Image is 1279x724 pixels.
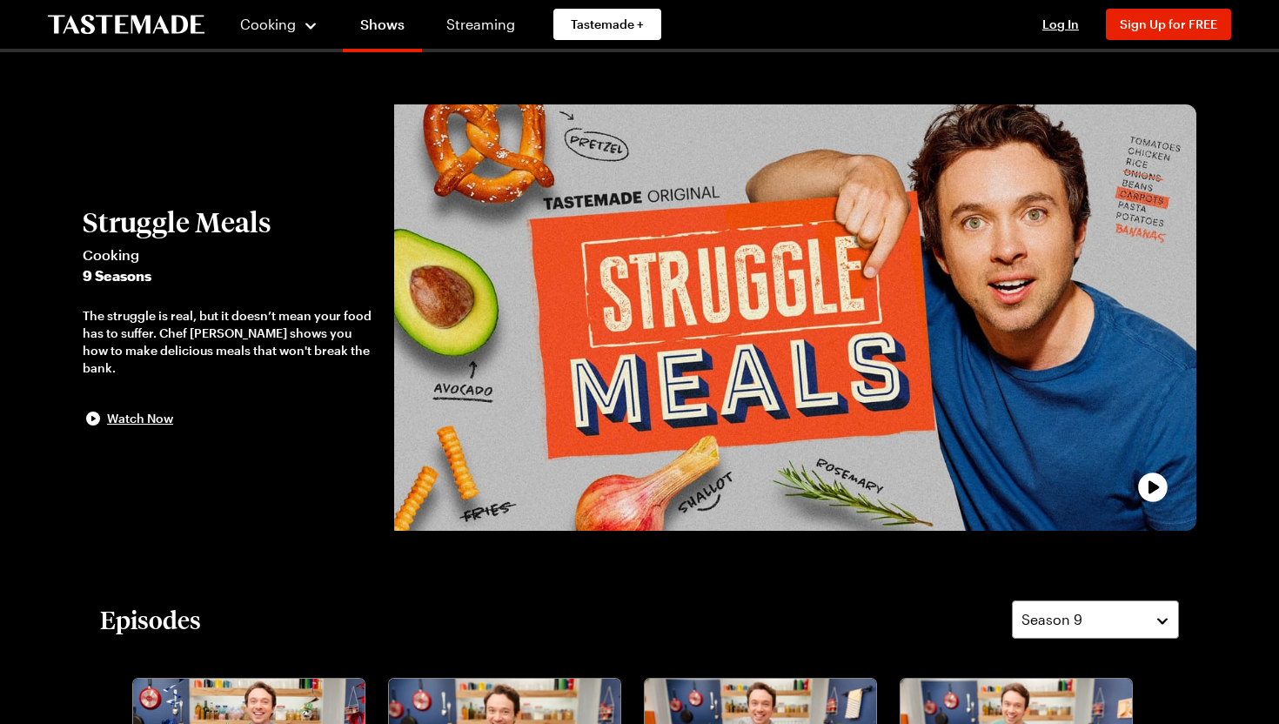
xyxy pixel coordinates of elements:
[394,104,1196,531] img: Struggle Meals
[100,604,201,635] h2: Episodes
[48,15,204,35] a: To Tastemade Home Page
[83,307,377,377] div: The struggle is real, but it doesn’t mean your food has to suffer. Chef [PERSON_NAME] shows you h...
[571,16,644,33] span: Tastemade +
[1042,17,1079,31] span: Log In
[553,9,661,40] a: Tastemade +
[343,3,422,52] a: Shows
[1026,16,1095,33] button: Log In
[1012,600,1179,639] button: Season 9
[240,16,296,32] span: Cooking
[83,206,377,238] h2: Struggle Meals
[83,265,377,286] span: 9 Seasons
[83,206,377,429] button: Struggle MealsCooking9 SeasonsThe struggle is real, but it doesn’t mean your food has to suffer. ...
[107,410,173,427] span: Watch Now
[1106,9,1231,40] button: Sign Up for FREE
[1021,609,1082,630] span: Season 9
[1120,17,1217,31] span: Sign Up for FREE
[239,3,318,45] button: Cooking
[394,104,1196,531] button: play trailer
[83,245,377,265] span: Cooking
